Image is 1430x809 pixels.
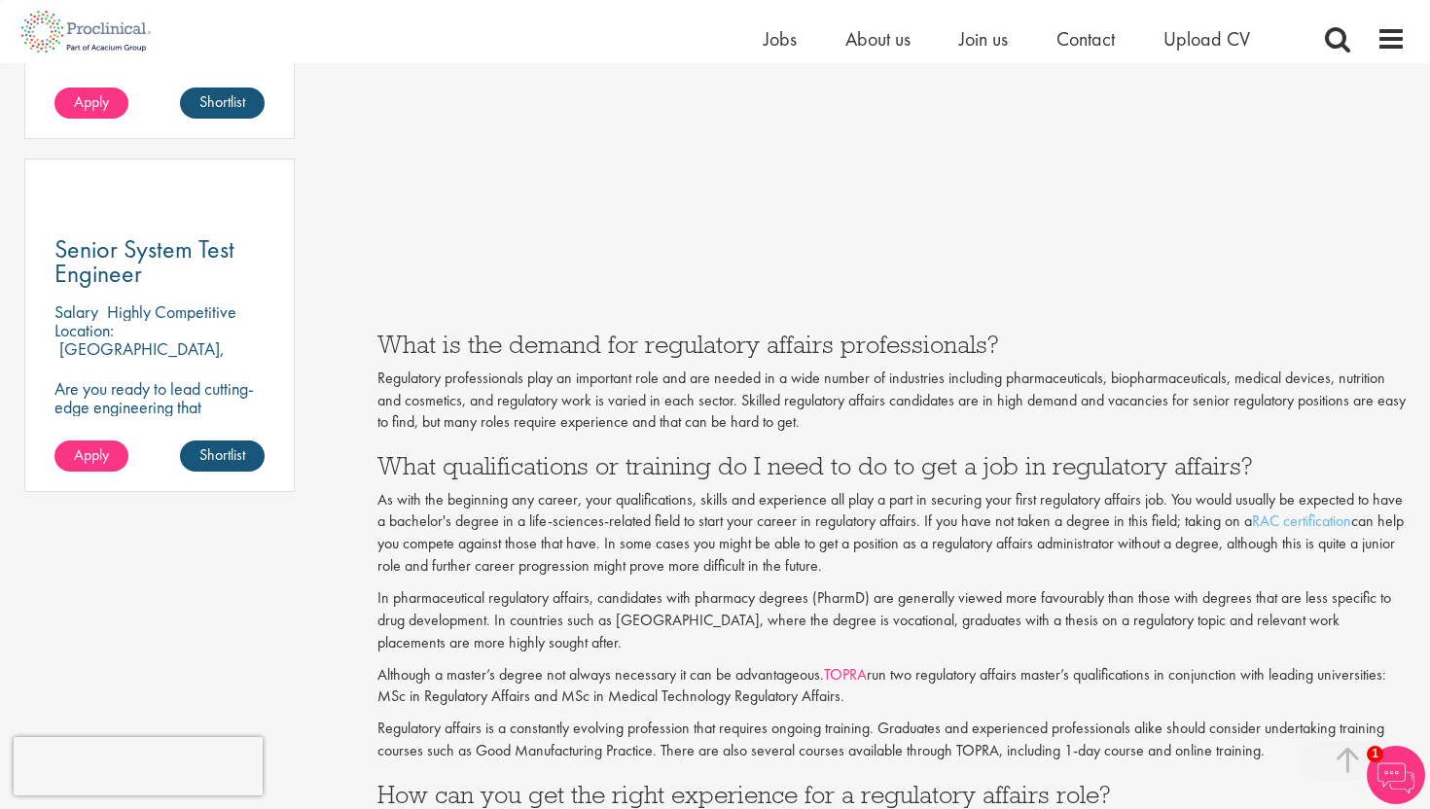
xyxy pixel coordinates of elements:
[107,300,236,323] p: Highly Competitive
[377,587,1407,654] p: In pharmaceutical regulatory affairs, candidates with pharmacy degrees (PharmD) are generally vie...
[54,379,265,453] p: Are you ready to lead cutting-edge engineering that accelerate clinical breakthroughs in biotech?
[377,782,1407,807] h3: How can you get the right experience for a regulatory affairs role?
[14,737,263,795] iframe: reCAPTCHA
[54,319,114,341] span: Location:
[377,453,1407,478] h3: What qualifications or training do I need to do to get a job in regulatory affairs?
[54,440,128,472] a: Apply
[54,300,98,323] span: Salary
[377,489,1407,578] p: As with the beginning any career, your qualifications, skills and experience all play a part in s...
[54,88,128,119] a: Apply
[377,368,1407,435] p: Regulatory professionals play an important role and are needed in a wide number of industries inc...
[764,26,797,52] a: Jobs
[1367,746,1425,804] img: Chatbot
[54,232,234,290] span: Senior System Test Engineer
[180,440,265,472] a: Shortlist
[377,332,1407,357] h3: What is the demand for regulatory affairs professionals?
[1056,26,1115,52] a: Contact
[1252,510,1351,531] a: RAC certification
[959,26,1008,52] a: Join us
[1367,746,1383,762] span: 1
[180,88,265,119] a: Shortlist
[377,718,1407,762] p: Regulatory affairs is a constantly evolving profession that requires ongoing training. Graduates ...
[74,91,109,112] span: Apply
[54,237,265,286] a: Senior System Test Engineer
[845,26,911,52] a: About us
[54,337,225,378] p: [GEOGRAPHIC_DATA], [GEOGRAPHIC_DATA]
[74,444,109,465] span: Apply
[377,664,1407,709] p: Although a master’s degree not always necessary it can be advantageous. run two regulatory affair...
[824,664,867,685] a: TOPRA
[1163,26,1250,52] a: Upload CV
